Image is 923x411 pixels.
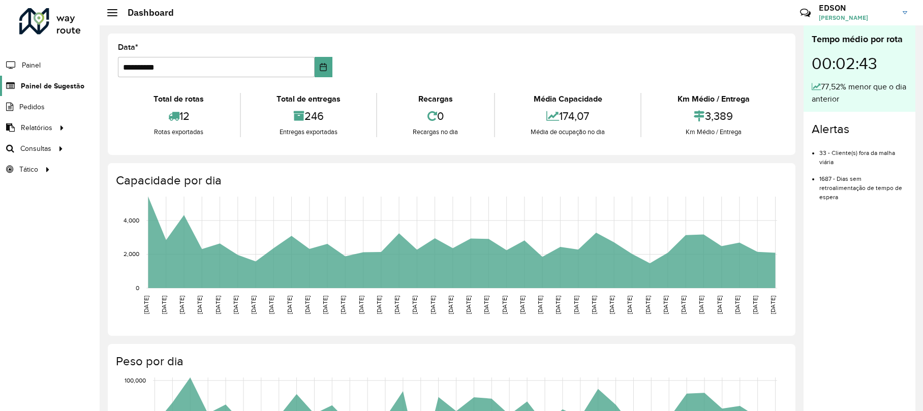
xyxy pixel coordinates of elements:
text: [DATE] [214,296,221,314]
div: Total de entregas [243,93,374,105]
h2: Dashboard [117,7,174,18]
text: [DATE] [429,296,436,314]
text: [DATE] [501,296,508,314]
button: Choose Date [315,57,332,77]
div: Entregas exportadas [243,127,374,137]
span: Pedidos [19,102,45,112]
div: Total de rotas [120,93,237,105]
text: [DATE] [680,296,687,314]
text: [DATE] [304,296,311,314]
div: Recargas no dia [380,127,491,137]
div: Rotas exportadas [120,127,237,137]
div: 174,07 [498,105,638,127]
text: [DATE] [752,296,758,314]
text: [DATE] [143,296,149,314]
text: [DATE] [662,296,669,314]
li: 33 - Cliente(s) fora da malha viária [819,141,907,167]
text: [DATE] [591,296,597,314]
text: [DATE] [447,296,454,314]
h4: Alertas [812,122,907,137]
text: [DATE] [196,296,203,314]
text: [DATE] [537,296,543,314]
text: [DATE] [644,296,651,314]
text: [DATE] [608,296,615,314]
text: [DATE] [411,296,418,314]
text: [DATE] [483,296,489,314]
text: [DATE] [555,296,561,314]
div: Tempo médio por rota [812,33,907,46]
span: [PERSON_NAME] [819,13,895,22]
span: Tático [19,164,38,175]
text: [DATE] [322,296,328,314]
div: Recargas [380,93,491,105]
li: 1687 - Dias sem retroalimentação de tempo de espera [819,167,907,202]
text: [DATE] [734,296,741,314]
text: [DATE] [340,296,346,314]
text: [DATE] [698,296,704,314]
div: Km Médio / Entrega [644,127,783,137]
text: [DATE] [358,296,364,314]
text: [DATE] [573,296,579,314]
div: 00:02:43 [812,46,907,81]
span: Painel de Sugestão [21,81,84,91]
div: Média de ocupação no dia [498,127,638,137]
text: [DATE] [232,296,239,314]
text: 100,000 [125,377,146,384]
span: Relatórios [21,122,52,133]
h3: EDSON [819,3,895,13]
text: [DATE] [393,296,400,314]
div: 3,389 [644,105,783,127]
span: Consultas [20,143,51,154]
text: 2,000 [124,251,139,258]
text: [DATE] [250,296,257,314]
div: 77,52% menor que o dia anterior [812,81,907,105]
h4: Peso por dia [116,354,785,369]
text: [DATE] [770,296,776,314]
text: [DATE] [465,296,472,314]
div: Km Médio / Entrega [644,93,783,105]
text: [DATE] [161,296,167,314]
div: Média Capacidade [498,93,638,105]
text: [DATE] [626,296,633,314]
label: Data [118,41,138,53]
text: [DATE] [286,296,293,314]
text: [DATE] [268,296,274,314]
text: 0 [136,284,139,291]
span: Painel [22,60,41,71]
h4: Capacidade por dia [116,173,785,188]
text: [DATE] [519,296,526,314]
div: 246 [243,105,374,127]
text: [DATE] [716,296,723,314]
div: 12 [120,105,237,127]
div: 0 [380,105,491,127]
text: 4,000 [124,217,139,224]
text: [DATE] [178,296,185,314]
text: [DATE] [376,296,382,314]
a: Contato Rápido [794,2,816,24]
